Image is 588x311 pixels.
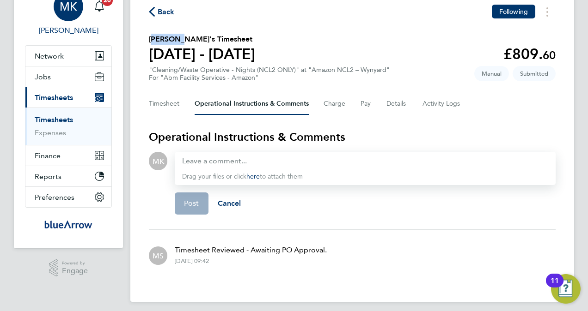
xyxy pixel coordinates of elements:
[153,251,164,261] span: MS
[25,46,111,66] button: Network
[182,173,303,180] span: Drag your files or click to attach them
[62,267,88,275] span: Engage
[49,259,88,277] a: Powered byEngage
[25,217,112,232] a: Go to home page
[423,93,461,115] button: Activity Logs
[25,87,111,108] button: Timesheets
[246,173,260,180] a: here
[149,34,255,45] h2: [PERSON_NAME]'s Timesheet
[474,66,509,81] span: This timesheet was manually created.
[499,7,528,16] span: Following
[62,259,88,267] span: Powered by
[175,245,327,256] p: Timesheet Reviewed - Awaiting PO Approval.
[551,274,581,304] button: Open Resource Center, 11 new notifications
[218,199,241,208] span: Cancel
[503,45,556,63] app-decimal: £809.
[25,66,111,87] button: Jobs
[492,5,535,18] button: Following
[361,93,372,115] button: Pay
[25,187,111,207] button: Preferences
[60,0,77,12] span: MK
[35,128,66,137] a: Expenses
[175,257,209,265] div: [DATE] 09:42
[149,45,255,63] h1: [DATE] - [DATE]
[25,25,112,36] span: Miriam Kerins
[149,66,390,82] div: "Cleaning/Waste Operative - Nights (NCL2 ONLY)" at "Amazon NCL2 – Wynyard"
[149,74,390,82] div: For "Abm Facility Services - Amazon"
[153,156,164,166] span: MK
[149,130,556,144] h3: Operational Instructions & Comments
[35,72,51,81] span: Jobs
[35,151,61,160] span: Finance
[208,192,251,215] button: Cancel
[149,152,167,170] div: Miriam Kerins
[44,217,92,232] img: bluearrow-logo-retina.png
[551,281,559,293] div: 11
[158,6,175,18] span: Back
[513,66,556,81] span: This timesheet is Submitted.
[539,5,556,19] button: Timesheets Menu
[149,93,180,115] button: Timesheet
[35,172,61,181] span: Reports
[35,193,74,202] span: Preferences
[35,93,73,102] span: Timesheets
[25,145,111,166] button: Finance
[543,48,556,62] span: 60
[25,166,111,186] button: Reports
[25,108,111,145] div: Timesheets
[149,246,167,265] div: Matthew Smith
[324,93,346,115] button: Charge
[195,93,309,115] button: Operational Instructions & Comments
[149,6,175,18] button: Back
[386,93,408,115] button: Details
[35,115,73,124] a: Timesheets
[35,52,64,60] span: Network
